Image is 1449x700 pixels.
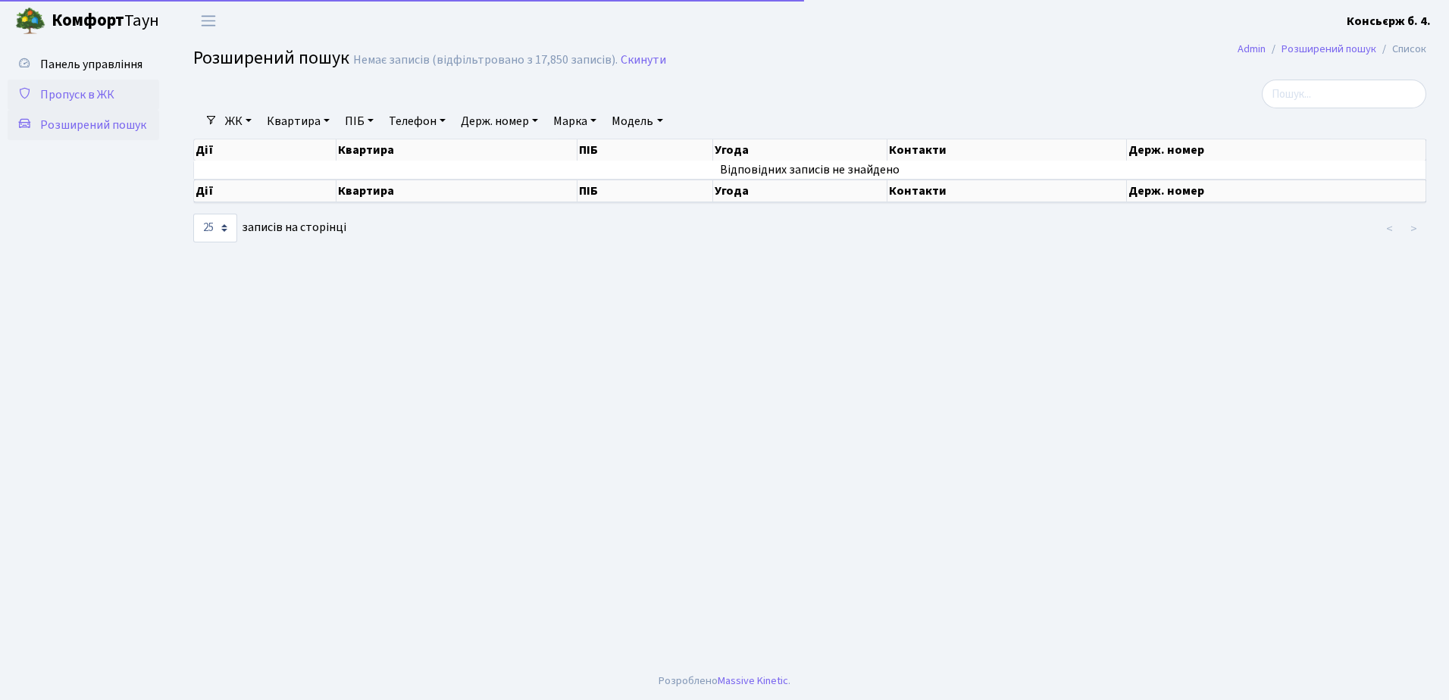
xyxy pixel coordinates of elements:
[40,56,142,73] span: Панель управління
[1127,139,1426,161] th: Держ. номер
[8,80,159,110] a: Пропуск в ЖК
[887,180,1127,202] th: Контакти
[621,53,666,67] a: Скинути
[339,108,380,134] a: ПІБ
[193,214,346,242] label: записів на сторінці
[1127,180,1426,202] th: Держ. номер
[336,180,577,202] th: Квартира
[1238,41,1266,57] a: Admin
[40,86,114,103] span: Пропуск в ЖК
[353,53,618,67] div: Немає записів (відфільтровано з 17,850 записів).
[1262,80,1426,108] input: Пошук...
[194,180,336,202] th: Дії
[52,8,159,34] span: Таун
[659,673,790,689] div: Розроблено .
[383,108,452,134] a: Телефон
[1215,33,1449,65] nav: breadcrumb
[1347,12,1431,30] a: Консьєрж б. 4.
[261,108,336,134] a: Квартира
[606,108,668,134] a: Модель
[577,180,713,202] th: ПІБ
[713,139,887,161] th: Угода
[193,214,237,242] select: записів на сторінці
[15,6,45,36] img: logo.png
[887,139,1127,161] th: Контакти
[8,110,159,140] a: Розширений пошук
[577,139,713,161] th: ПІБ
[718,673,788,689] a: Massive Kinetic
[547,108,602,134] a: Марка
[1347,13,1431,30] b: Консьєрж б. 4.
[1282,41,1376,57] a: Розширений пошук
[219,108,258,134] a: ЖК
[8,49,159,80] a: Панель управління
[1376,41,1426,58] li: Список
[455,108,544,134] a: Держ. номер
[193,45,349,71] span: Розширений пошук
[194,139,336,161] th: Дії
[336,139,577,161] th: Квартира
[40,117,146,133] span: Розширений пошук
[52,8,124,33] b: Комфорт
[194,161,1426,179] td: Відповідних записів не знайдено
[189,8,227,33] button: Переключити навігацію
[713,180,887,202] th: Угода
